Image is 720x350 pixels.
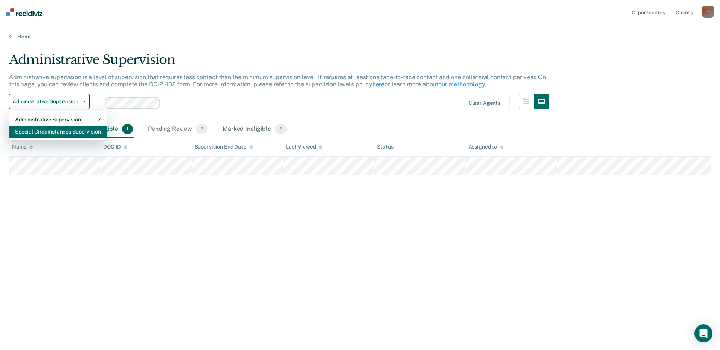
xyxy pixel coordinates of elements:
[146,121,209,138] div: Pending Review2
[9,52,549,74] div: Administrative Supervision
[702,6,714,18] button: t
[377,144,393,150] div: Status
[15,126,101,138] div: Special Circumstances Supervision
[195,144,253,150] div: Supervision End Date
[468,144,504,150] div: Assigned to
[438,81,485,88] a: our methodology
[9,74,546,88] p: Administrative supervision is a level of supervision that requires less contact than the minimum ...
[286,144,322,150] div: Last Viewed
[6,8,42,16] img: Recidiviz
[221,121,288,138] div: Marked Ineligible5
[372,81,384,88] a: here
[468,100,500,106] div: Clear agents
[275,124,287,134] span: 5
[9,33,711,40] a: Home
[196,124,207,134] span: 2
[12,98,80,105] span: Administrative Supervision
[9,94,90,109] button: Administrative Supervision
[103,144,127,150] div: DOC ID
[694,324,712,342] div: Open Intercom Messenger
[122,124,133,134] span: 1
[15,114,101,126] div: Administrative Supervision
[12,144,33,150] div: Name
